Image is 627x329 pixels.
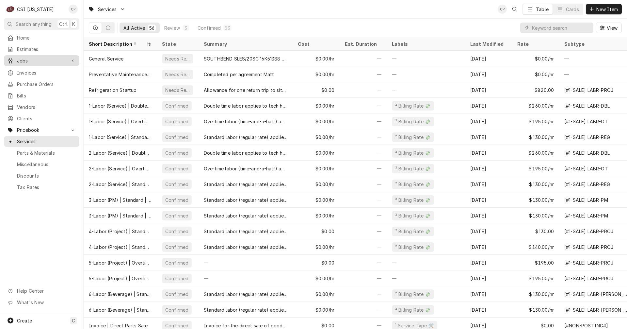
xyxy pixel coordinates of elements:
div: Needs Review [165,71,191,78]
div: $0.00 [293,82,340,98]
div: $0.00/hr [293,270,340,286]
button: Search anythingCtrlK [4,18,79,30]
div: Cards [566,6,579,13]
div: $130.00 [512,223,559,239]
div: $0.00/hr [293,51,340,66]
a: Vendors [4,102,79,113]
div: [DATE] [465,286,512,302]
div: $0.00/hr [293,208,340,223]
div: Standard labor (regular rate) applies to tech hours worked between 7:00 AM and 4:30 PM on weekday... [204,244,287,251]
div: — [340,51,387,66]
div: 1-Labor (Service) | Double | Incurred [89,102,152,109]
div: Review [164,25,180,31]
div: ² Billing Rate 💸 [394,291,431,298]
button: View [596,23,622,33]
span: Ctrl [59,21,68,27]
div: CSI [US_STATE] [17,6,54,13]
div: CP [69,5,78,14]
div: [DATE] [465,145,512,161]
span: Create [17,318,32,323]
div: Needs Review [165,87,191,94]
div: ² Billing Rate 💸 [394,118,431,125]
button: Open search [509,4,520,14]
div: Needs Review [165,55,191,62]
div: [#1-SALE] LABR-PM [564,197,608,203]
div: — [340,255,387,270]
div: $0.00/hr [293,239,340,255]
div: — [340,98,387,113]
div: 3-Labor (PM) | Standard | Estimated [89,197,152,203]
div: Craig Pierce's Avatar [498,5,507,14]
div: Confirmed [165,197,189,203]
div: Invoice for the direct sale of goods/services [204,322,287,329]
div: Confirmed [165,181,189,188]
div: CSI Kentucky's Avatar [6,5,15,14]
span: Services [98,6,117,13]
div: Overtime labor (time-and-a-half) applies to tech hours worked after 4:30 PM on weekdays and anyti... [204,165,287,172]
div: 2-Labor (Service) | Overtime | Estimated [89,165,152,172]
div: [#1-SALE] LABR-PROJ [564,259,613,266]
div: — [340,176,387,192]
span: New Item [595,6,619,13]
div: $820.00 [512,82,559,98]
span: Jobs [17,57,66,64]
div: [DATE] [465,82,512,98]
div: ² Billing Rate 💸 [394,149,431,156]
div: $0.00/hr [293,129,340,145]
div: ² Billing Rate 💸 [394,165,431,172]
span: Vendors [17,104,76,111]
a: Estimates [4,44,79,55]
div: $195.00/hr [512,113,559,129]
div: Allowance for one return trip to site and one hour dedicated per piece of refrigeration equipment... [204,87,287,94]
div: [DATE] [465,239,512,255]
div: ² Billing Rate 💸 [394,181,431,188]
div: — [340,302,387,318]
input: Keyword search [532,23,590,33]
span: Help Center [17,287,75,294]
div: Craig Pierce's Avatar [69,5,78,14]
div: Confirmed [165,228,189,235]
span: Services [17,138,76,145]
div: 6-Labor (Beverage) | Standard | Incurred [89,306,152,313]
div: Confirmed [165,212,189,219]
div: $130.00/hr [512,208,559,223]
div: All Active [123,25,145,31]
div: $0.00/hr [293,286,340,302]
a: Clients [4,113,79,124]
button: New Item [586,4,622,14]
div: — [340,270,387,286]
div: $0.00/hr [512,66,559,82]
span: Discounts [17,172,76,179]
div: [DATE] [465,192,512,208]
div: [#1-SALE] LABR-DBL [564,102,610,109]
div: [#1-SALE] LABR-PM [564,212,608,219]
div: SOUTHBEND SLES/20SC 16K51388 PICKED UP PARTS AND KEYS FROM SHOP AND DROVE TO LOCATION. SHUT OFF P... [204,55,287,62]
div: State [162,41,192,47]
div: Table [536,6,549,13]
div: $0.00 [293,223,340,239]
div: 1-Labor (Service) | Overtime | Incurred [89,118,152,125]
div: — [340,286,387,302]
div: 4-Labor (Project) | Standard | Estimated [89,228,152,235]
div: Confirmed [198,25,221,31]
div: — [340,239,387,255]
span: Estimates [17,46,76,53]
div: 53 [225,25,230,31]
div: [DATE] [465,113,512,129]
div: [DATE] [465,270,512,286]
div: Overtime labor (time-and-a-half) applies to tech hours worked after 4:30 PM on weekdays and anyti... [204,118,287,125]
div: — [340,223,387,239]
div: [DATE] [465,223,512,239]
div: Labels [392,41,460,47]
div: ² Billing Rate 💸 [394,212,431,219]
div: $130.00/hr [512,286,559,302]
div: — [340,129,387,145]
a: Services [4,136,79,147]
span: Invoices [17,69,76,76]
span: What's New [17,299,75,306]
div: Confirmed [165,134,189,141]
span: View [605,25,619,31]
div: [#1-SALE] LABR-PROJ [564,87,613,94]
div: — [387,270,465,286]
div: [#1-SALE] LABR-REG [564,181,610,188]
